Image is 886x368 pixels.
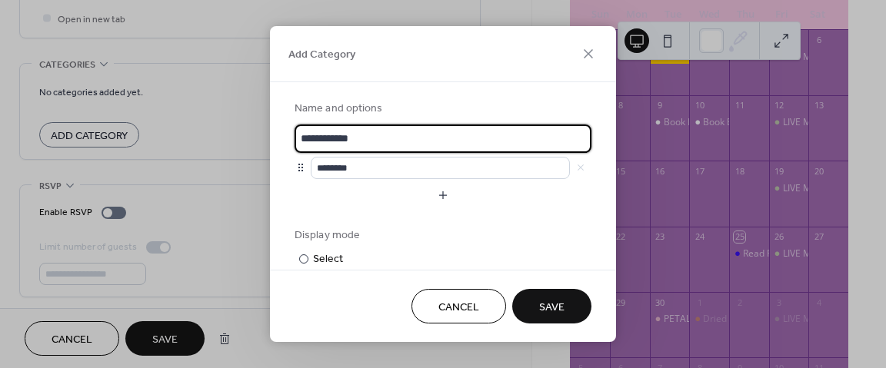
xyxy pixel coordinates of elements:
[438,300,479,316] span: Cancel
[539,300,565,316] span: Save
[512,289,591,323] button: Save
[295,101,588,117] div: Name and options
[288,47,355,63] span: Add Category
[313,251,524,267] div: Select
[295,227,588,244] div: Display mode
[411,289,506,323] button: Cancel
[313,269,527,280] div: The category is displayed as a single dropdown of options.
